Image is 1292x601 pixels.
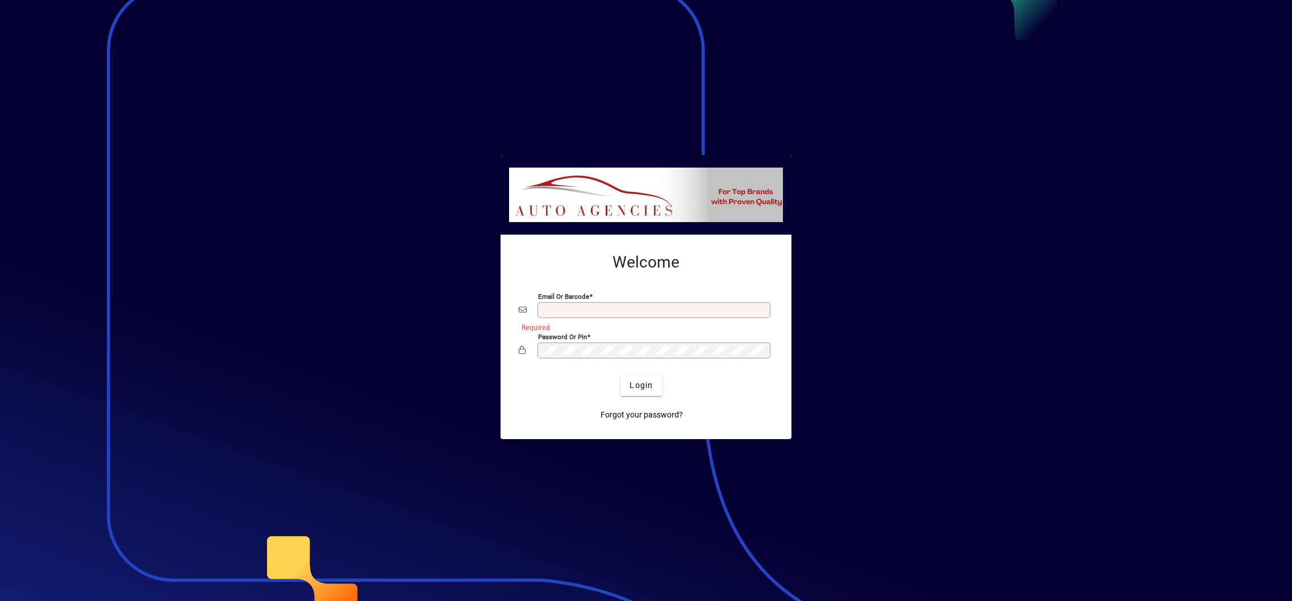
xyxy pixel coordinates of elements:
a: Forgot your password? [596,405,687,425]
button: Login [620,375,662,396]
mat-label: Password or Pin [538,332,587,340]
h2: Welcome [519,253,773,272]
span: Forgot your password? [601,409,683,421]
mat-error: Required [522,321,764,333]
span: Login [630,379,653,391]
mat-label: Email or Barcode [538,292,589,300]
